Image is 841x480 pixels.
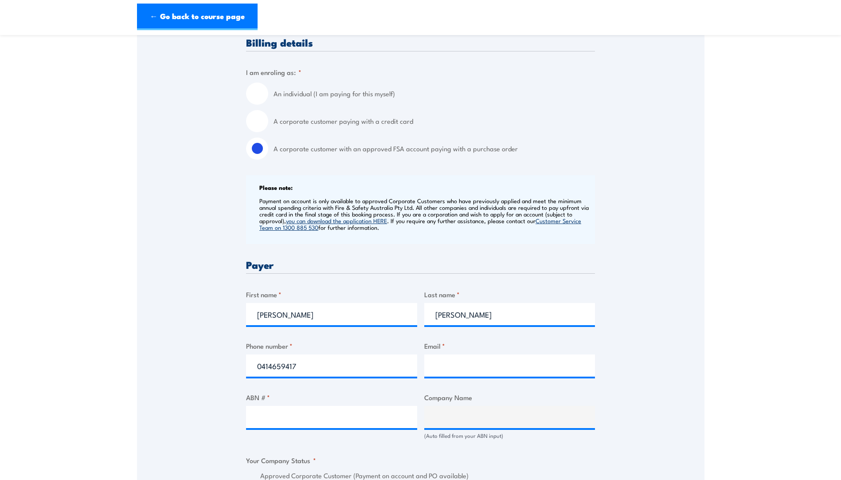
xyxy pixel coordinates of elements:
[259,183,293,192] b: Please note:
[259,197,593,231] p: Payment on account is only available to approved Corporate Customers who have previously applied ...
[424,432,595,440] div: (Auto filled from your ABN input)
[274,138,595,160] label: A corporate customer with an approved FSA account paying with a purchase order
[246,67,301,77] legend: I am enroling as:
[424,392,595,402] label: Company Name
[246,260,595,270] h3: Payer
[246,392,417,402] label: ABN #
[137,4,258,30] a: ← Go back to course page
[424,341,595,351] label: Email
[424,289,595,299] label: Last name
[274,110,595,132] label: A corporate customer paying with a credit card
[259,216,581,231] a: Customer Service Team on 1300 885 530
[286,216,387,224] a: you can download the application HERE
[246,289,417,299] label: First name
[246,37,595,47] h3: Billing details
[274,83,595,105] label: An individual (I am paying for this myself)
[246,455,316,465] legend: Your Company Status
[246,341,417,351] label: Phone number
